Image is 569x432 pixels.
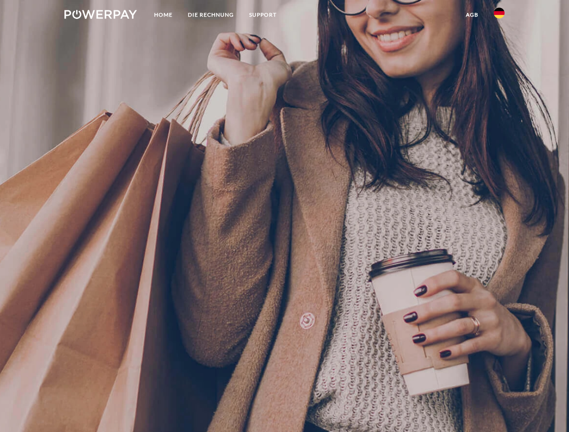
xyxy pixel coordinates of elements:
[458,7,486,23] a: agb
[146,7,180,23] a: Home
[180,7,241,23] a: DIE RECHNUNG
[64,10,137,19] img: logo-powerpay-white.svg
[241,7,284,23] a: SUPPORT
[494,8,505,18] img: de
